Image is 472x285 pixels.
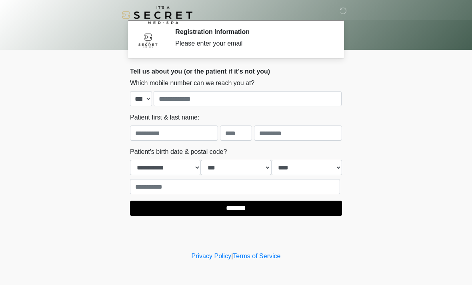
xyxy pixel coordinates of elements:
[233,253,280,259] a: Terms of Service
[130,113,199,122] label: Patient first & last name:
[136,28,160,52] img: Agent Avatar
[231,253,233,259] a: |
[175,39,330,48] div: Please enter your email
[192,253,232,259] a: Privacy Policy
[122,6,192,24] img: It's A Secret Med Spa Logo
[175,28,330,36] h2: Registration Information
[130,68,342,75] h2: Tell us about you (or the patient if it's not you)
[130,147,227,157] label: Patient's birth date & postal code?
[130,78,254,88] label: Which mobile number can we reach you at?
